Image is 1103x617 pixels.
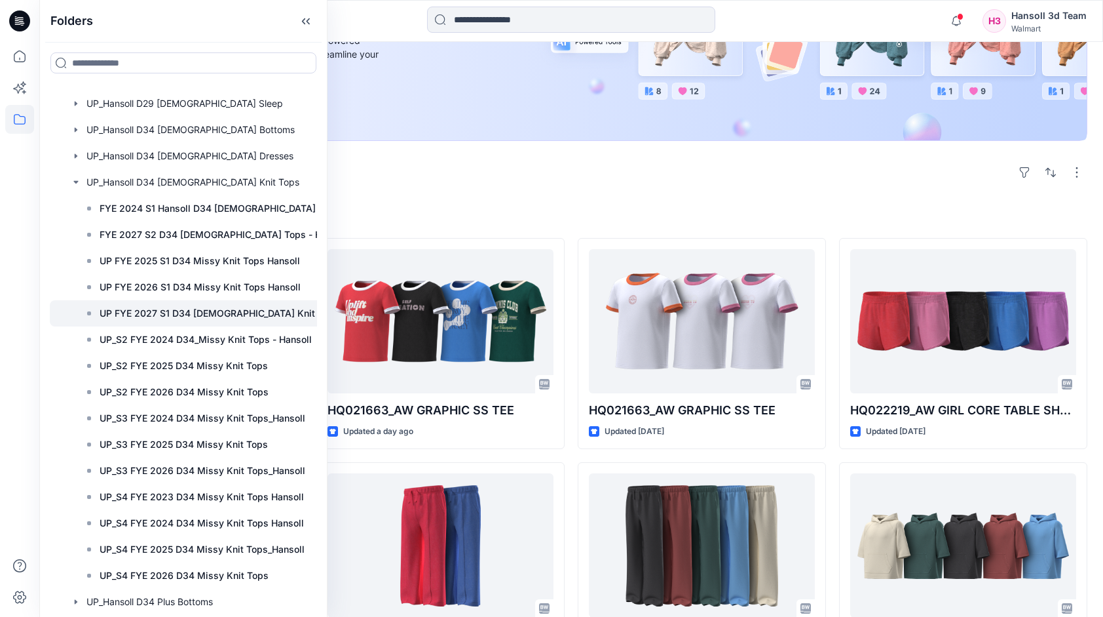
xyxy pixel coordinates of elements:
[55,209,1087,225] h4: Styles
[327,249,553,393] a: HQ021663_AW GRAPHIC SS TEE
[100,227,348,243] p: FYE 2027 S2 D34 [DEMOGRAPHIC_DATA] Tops - Hansoll
[866,425,925,439] p: Updated [DATE]
[100,279,301,295] p: UP FYE 2026 S1 D34 Missy Knit Tops Hansoll
[100,332,312,348] p: UP_S2 FYE 2024 D34_Missy Knit Tops - Hansoll
[850,401,1076,420] p: HQ022219_AW GIRL CORE TABLE SHORT
[343,425,413,439] p: Updated a day ago
[100,253,300,269] p: UP FYE 2025 S1 D34 Missy Knit Tops Hansoll
[982,9,1006,33] div: H3
[589,249,815,393] a: HQ021663_AW GRAPHIC SS TEE
[100,358,268,374] p: UP_S2 FYE 2025 D34 Missy Knit Tops
[100,463,305,479] p: UP_S3 FYE 2026 D34 Missy Knit Tops_Hansoll
[605,425,664,439] p: Updated [DATE]
[100,201,340,216] p: FYE 2024 S1 Hansoll D34 [DEMOGRAPHIC_DATA] Tops
[100,306,339,321] p: UP FYE 2027 S1 D34 [DEMOGRAPHIC_DATA] Knit Tops
[100,489,304,505] p: UP_S4 FYE 2023 D34 Missy Knit Tops Hansoll
[327,401,553,420] p: HQ021663_AW GRAPHIC SS TEE
[589,401,815,420] p: HQ021663_AW GRAPHIC SS TEE
[100,384,269,400] p: UP_S2 FYE 2026 D34 Missy Knit Tops
[100,515,304,531] p: UP_S4 FYE 2024 D34 Missy Knit Tops Hansoll
[100,437,268,452] p: UP_S3 FYE 2025 D34 Missy Knit Tops
[1011,8,1087,24] div: Hansoll 3d Team
[1011,24,1087,33] div: Walmart
[850,249,1076,393] a: HQ022219_AW GIRL CORE TABLE SHORT
[100,542,305,557] p: UP_S4 FYE 2025 D34 Missy Knit Tops_Hansoll
[100,568,269,584] p: UP_S4 FYE 2026 D34 Missy Knit Tops
[100,410,305,426] p: UP_S3 FYE 2024 D34 Missy Knit Tops_Hansoll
